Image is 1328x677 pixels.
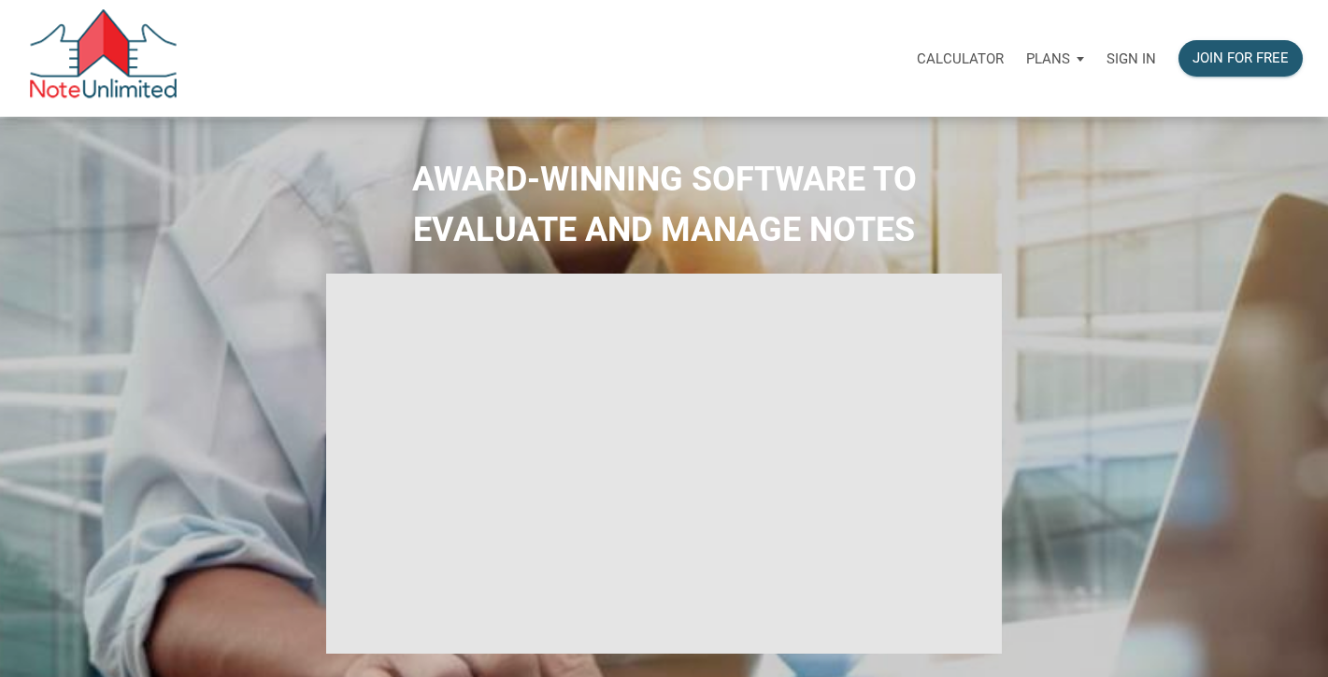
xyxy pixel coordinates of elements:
div: Join for free [1192,48,1289,69]
p: Calculator [917,50,1004,67]
p: Sign in [1107,50,1156,67]
a: Sign in [1095,29,1167,88]
a: Calculator [906,29,1015,88]
h2: AWARD-WINNING SOFTWARE TO EVALUATE AND MANAGE NOTES [14,154,1314,255]
p: Plans [1026,50,1070,67]
button: Plans [1015,31,1095,87]
a: Join for free [1167,29,1314,88]
button: Join for free [1178,40,1303,77]
a: Plans [1015,29,1095,88]
iframe: NoteUnlimited [326,274,1002,654]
